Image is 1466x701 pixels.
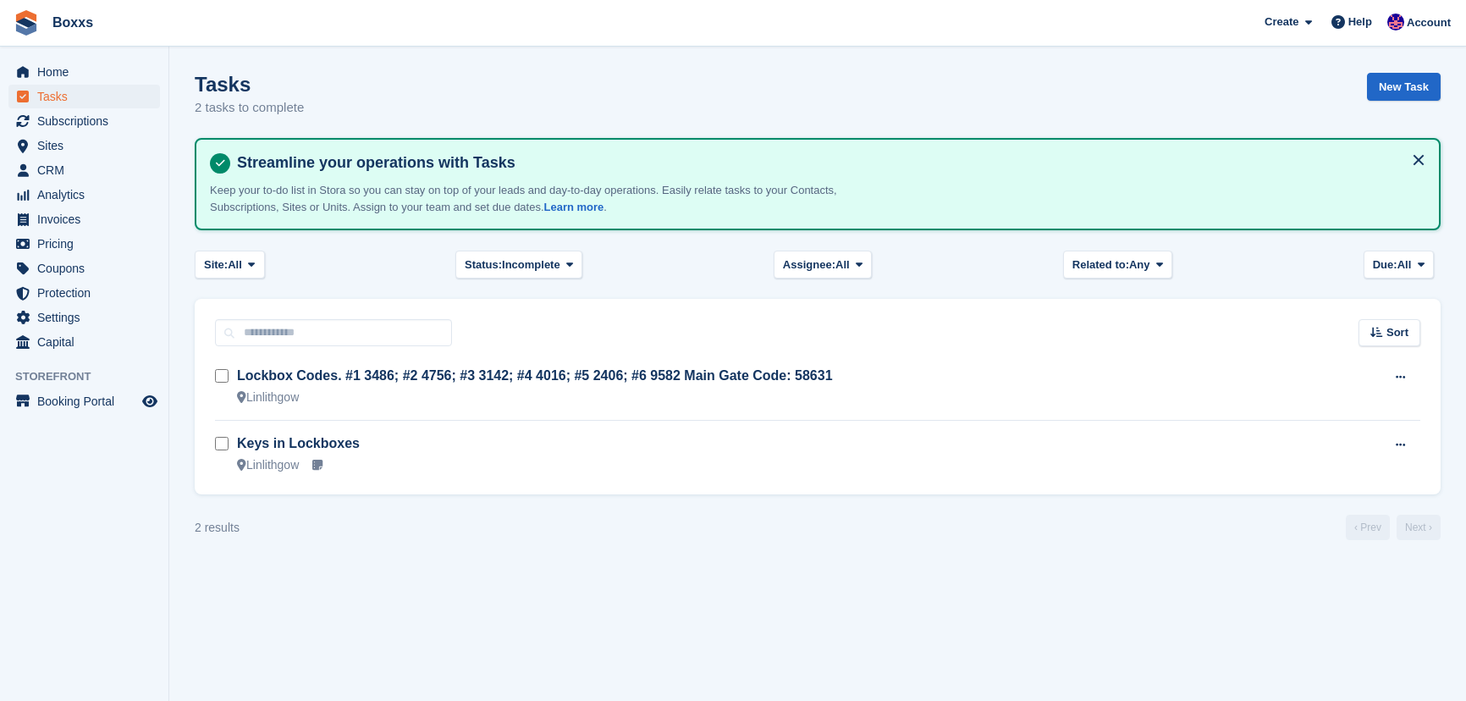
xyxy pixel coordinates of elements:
[835,257,850,273] span: All
[8,183,160,207] a: menu
[1386,324,1408,341] span: Sort
[230,153,1425,173] h4: Streamline your operations with Tasks
[37,109,139,133] span: Subscriptions
[37,158,139,182] span: CRM
[1072,257,1129,273] span: Related to:
[1346,515,1390,540] a: Previous
[140,391,160,411] a: Preview store
[8,281,160,305] a: menu
[1407,14,1451,31] span: Account
[8,232,160,256] a: menu
[37,232,139,256] span: Pricing
[14,10,39,36] img: stora-icon-8386f47178a22dfd0bd8f6a31ec36ba5ce8667c1dd55bd0f319d3a0aa187defe.svg
[37,257,139,280] span: Coupons
[8,158,160,182] a: menu
[37,60,139,84] span: Home
[1367,73,1441,101] a: New Task
[1397,257,1412,273] span: All
[544,201,604,213] a: Learn more
[237,389,299,406] div: Linlithgow
[783,257,835,273] span: Assignee:
[1063,251,1172,279] button: Related to: Any
[1129,257,1150,273] span: Any
[46,8,100,36] a: Boxxs
[8,330,160,354] a: menu
[228,257,242,273] span: All
[8,85,160,108] a: menu
[8,306,160,329] a: menu
[37,281,139,305] span: Protection
[8,60,160,84] a: menu
[237,368,833,383] a: Lockbox Codes. #1 3486; #2 4756; #3 3142; #4 4016; #5 2406; #6 9582 Main Gate Code: 58631
[1348,14,1372,30] span: Help
[195,519,240,537] div: 2 results
[8,109,160,133] a: menu
[37,389,139,413] span: Booking Portal
[8,207,160,231] a: menu
[1397,515,1441,540] a: Next
[502,257,560,273] span: Incomplete
[195,98,304,118] p: 2 tasks to complete
[1265,14,1298,30] span: Create
[465,257,502,273] span: Status:
[1342,515,1444,540] nav: Page
[455,251,582,279] button: Status: Incomplete
[774,251,873,279] button: Assignee: All
[37,134,139,157] span: Sites
[210,182,845,215] p: Keep your to-do list in Stora so you can stay on top of your leads and day-to-day operations. Eas...
[1364,251,1434,279] button: Due: All
[37,183,139,207] span: Analytics
[204,257,228,273] span: Site:
[37,330,139,354] span: Capital
[237,456,299,474] div: Linlithgow
[1373,257,1397,273] span: Due:
[37,85,139,108] span: Tasks
[8,134,160,157] a: menu
[1387,14,1404,30] img: Jamie Malcolm
[8,389,160,413] a: menu
[195,251,265,279] button: Site: All
[237,436,360,450] a: Keys in Lockboxes
[8,257,160,280] a: menu
[37,207,139,231] span: Invoices
[37,306,139,329] span: Settings
[195,73,304,96] h1: Tasks
[15,368,168,385] span: Storefront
